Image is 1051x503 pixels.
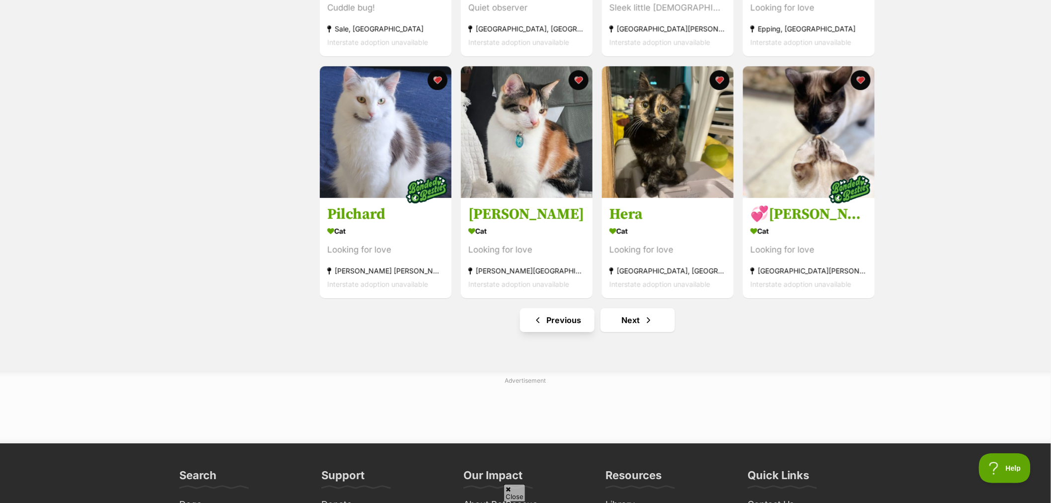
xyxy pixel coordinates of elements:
div: Looking for love [751,1,867,15]
div: Quiet observer [468,1,585,15]
div: [GEOGRAPHIC_DATA], [GEOGRAPHIC_DATA] [468,22,585,36]
div: Looking for love [327,243,444,256]
h3: Quick Links [748,468,810,488]
img: lucia [461,66,593,198]
div: Cat [751,224,867,238]
nav: Pagination [319,308,876,332]
div: Looking for love [609,243,726,256]
h3: Support [321,468,365,488]
h3: 💞[PERSON_NAME] & [PERSON_NAME]💞 [751,205,867,224]
img: bonded besties [825,165,875,214]
button: favourite [428,70,448,90]
h3: Pilchard [327,205,444,224]
span: Interstate adoption unavailable [609,38,710,47]
button: favourite [710,70,730,90]
a: Hera Cat Looking for love [GEOGRAPHIC_DATA], [GEOGRAPHIC_DATA] Interstate adoption unavailable fa... [602,197,734,298]
div: [GEOGRAPHIC_DATA][PERSON_NAME][GEOGRAPHIC_DATA] [609,22,726,36]
div: [GEOGRAPHIC_DATA], [GEOGRAPHIC_DATA] [609,264,726,277]
span: Interstate adoption unavailable [327,38,428,47]
div: [GEOGRAPHIC_DATA][PERSON_NAME][GEOGRAPHIC_DATA] [751,264,867,277]
div: [PERSON_NAME][GEOGRAPHIC_DATA], [GEOGRAPHIC_DATA] [468,264,585,277]
div: Looking for love [468,243,585,256]
div: Cuddle bug! [327,1,444,15]
h3: [PERSON_NAME] [468,205,585,224]
img: 💞Ann & Dean💞 [743,66,875,198]
h3: Search [179,468,217,488]
span: Interstate adoption unavailable [609,280,710,288]
h3: Resources [605,468,662,488]
div: Cat [327,224,444,238]
div: Sleek little [DEMOGRAPHIC_DATA] [609,1,726,15]
img: Pilchard [320,66,451,198]
span: Interstate adoption unavailable [751,280,851,288]
span: Interstate adoption unavailable [468,38,569,47]
div: [PERSON_NAME] [PERSON_NAME], [GEOGRAPHIC_DATA] [327,264,444,277]
div: Epping, [GEOGRAPHIC_DATA] [751,22,867,36]
span: Interstate adoption unavailable [751,38,851,47]
span: Close [504,484,525,502]
a: Pilchard Cat Looking for love [PERSON_NAME] [PERSON_NAME], [GEOGRAPHIC_DATA] Interstate adoption ... [320,197,451,298]
iframe: Help Scout Beacon - Open [979,453,1031,483]
a: Previous page [520,308,595,332]
a: Next page [601,308,675,332]
button: favourite [851,70,871,90]
div: Sale, [GEOGRAPHIC_DATA] [327,22,444,36]
button: favourite [569,70,589,90]
div: Looking for love [751,243,867,256]
span: Interstate adoption unavailable [327,280,428,288]
img: bonded besties [402,165,451,214]
a: 💞[PERSON_NAME] & [PERSON_NAME]💞 Cat Looking for love [GEOGRAPHIC_DATA][PERSON_NAME][GEOGRAPHIC_DA... [743,197,875,298]
a: [PERSON_NAME] Cat Looking for love [PERSON_NAME][GEOGRAPHIC_DATA], [GEOGRAPHIC_DATA] Interstate a... [461,197,593,298]
div: Cat [609,224,726,238]
img: Hera [602,66,734,198]
h3: Hera [609,205,726,224]
h3: Our Impact [463,468,523,488]
span: Interstate adoption unavailable [468,280,569,288]
div: Cat [468,224,585,238]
